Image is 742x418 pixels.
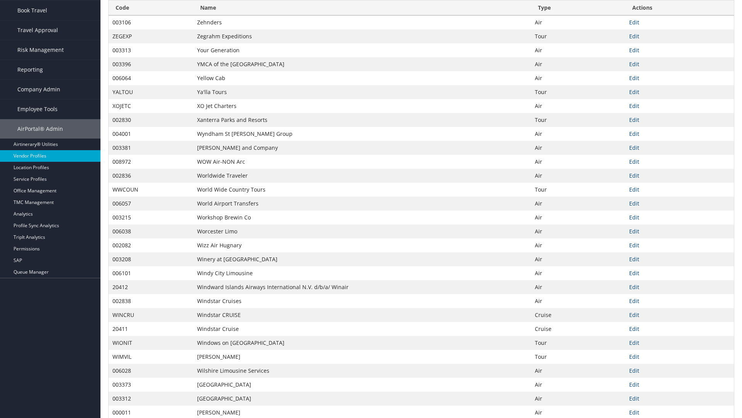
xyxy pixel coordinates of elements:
[109,252,193,266] td: 003208
[531,29,625,43] td: Tour
[193,155,531,169] td: WOW Air-NON Arc
[629,144,639,151] a: Edit
[109,211,193,224] td: 003215
[625,0,734,15] th: Actions
[193,336,531,350] td: Windows on [GEOGRAPHIC_DATA]
[531,211,625,224] td: Air
[531,183,625,197] td: Tour
[531,294,625,308] td: Air
[629,33,639,40] a: Edit
[629,409,639,416] a: Edit
[193,266,531,280] td: Windy City Limousine
[629,116,639,123] a: Edit
[629,339,639,346] a: Edit
[629,88,639,96] a: Edit
[629,283,639,291] a: Edit
[531,0,625,15] th: Type: activate to sort column ascending
[193,127,531,141] td: Wyndham St [PERSON_NAME] Group
[193,197,531,211] td: World Airport Transfers
[193,99,531,113] td: XO Jet Charters
[193,350,531,364] td: [PERSON_NAME]
[193,57,531,71] td: YMCA of the [GEOGRAPHIC_DATA]
[109,350,193,364] td: WIMVIL
[629,102,639,110] a: Edit
[193,252,531,266] td: Winery at [GEOGRAPHIC_DATA]
[109,378,193,392] td: 003373
[629,172,639,179] a: Edit
[193,211,531,224] td: Workshop Brewin Co
[531,336,625,350] td: Tour
[531,155,625,169] td: Air
[109,392,193,406] td: 003312
[531,57,625,71] td: Air
[629,214,639,221] a: Edit
[109,336,193,350] td: WIONIT
[629,186,639,193] a: Edit
[109,155,193,169] td: 008972
[17,60,43,79] span: Reporting
[629,297,639,305] a: Edit
[109,15,193,29] td: 003106
[17,1,47,20] span: Book Travel
[531,350,625,364] td: Tour
[193,29,531,43] td: Zegrahm Expeditions
[193,322,531,336] td: Windstar Cruise
[629,325,639,332] a: Edit
[193,224,531,238] td: Worcester Limo
[531,308,625,322] td: Cruise
[629,19,639,26] a: Edit
[193,238,531,252] td: Wizz Air Hugnary
[193,15,531,29] td: Zehnders
[531,280,625,294] td: Air
[109,224,193,238] td: 006038
[531,169,625,183] td: Air
[531,71,625,85] td: Air
[109,197,193,211] td: 006057
[109,266,193,280] td: 006101
[531,266,625,280] td: Air
[109,141,193,155] td: 003381
[531,15,625,29] td: Air
[531,322,625,336] td: Cruise
[531,364,625,378] td: Air
[109,183,193,197] td: WWCOUN
[531,392,625,406] td: Air
[629,381,639,388] a: Edit
[629,311,639,319] a: Edit
[109,71,193,85] td: 006064
[109,29,193,43] td: ZEGEXP
[109,43,193,57] td: 003313
[193,183,531,197] td: World Wide Country Tours
[531,141,625,155] td: Air
[193,85,531,99] td: Ya'lla Tours
[193,308,531,322] td: Windstar CRUISE
[109,113,193,127] td: 002830
[193,392,531,406] td: [GEOGRAPHIC_DATA]
[17,119,63,139] span: AirPortal® Admin
[629,228,639,235] a: Edit
[531,224,625,238] td: Air
[193,294,531,308] td: Windstar Cruises
[193,0,531,15] th: Name: activate to sort column ascending
[109,85,193,99] td: YALTOU
[629,242,639,249] a: Edit
[629,158,639,165] a: Edit
[109,308,193,322] td: WINCRU
[629,60,639,68] a: Edit
[109,322,193,336] td: 20411
[193,169,531,183] td: Worldwide Traveler
[109,294,193,308] td: 002838
[193,113,531,127] td: Xanterra Parks and Resorts
[629,74,639,82] a: Edit
[193,141,531,155] td: [PERSON_NAME] and Company
[193,280,531,294] td: Windward Islands Airways International N.V. d/b/a/ Winair
[531,113,625,127] td: Tour
[193,43,531,57] td: Your Generation
[531,378,625,392] td: Air
[629,269,639,277] a: Edit
[531,252,625,266] td: Air
[109,0,193,15] th: Code: activate to sort column ascending
[109,238,193,252] td: 002082
[629,130,639,137] a: Edit
[193,364,531,378] td: Wilshire Limousine Services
